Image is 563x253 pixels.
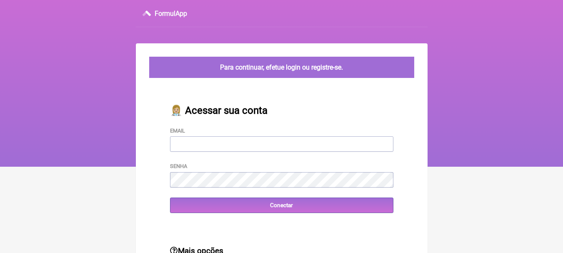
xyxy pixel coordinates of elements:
input: Conectar [170,198,393,213]
h3: FormulApp [155,10,187,18]
label: Email [170,128,185,134]
h2: 👩🏼‍⚕️ Acessar sua conta [170,105,393,116]
label: Senha [170,163,187,169]
div: Para continuar, efetue login ou registre-se. [149,57,414,78]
